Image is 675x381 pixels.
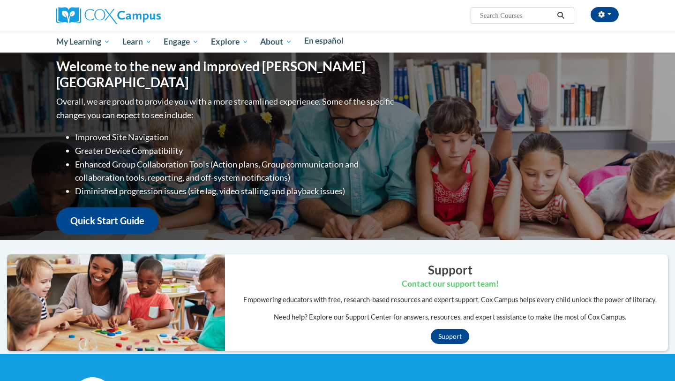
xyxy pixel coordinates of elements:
a: Explore [205,31,255,53]
li: Greater Device Compatibility [75,144,396,158]
img: Cox Campus [56,7,161,24]
a: Support [431,329,469,344]
a: About [255,31,299,53]
span: En español [304,36,344,46]
button: Search [554,10,568,21]
span: Engage [164,36,199,47]
span: About [260,36,292,47]
h2: Support [232,261,668,278]
span: Learn [122,36,152,47]
a: En español [298,31,350,51]
h3: Contact our support team! [232,278,668,290]
input: Search Courses [479,10,554,21]
p: Overall, we are proud to provide you with a more streamlined experience. Some of the specific cha... [56,95,396,122]
h1: Welcome to the new and improved [PERSON_NAME][GEOGRAPHIC_DATA] [56,59,396,90]
a: My Learning [50,31,116,53]
span: Explore [211,36,248,47]
a: Cox Campus [56,11,161,19]
p: Need help? Explore our Support Center for answers, resources, and expert assistance to make the m... [232,312,668,322]
div: Main menu [42,31,633,53]
i:  [557,12,565,19]
p: Empowering educators with free, research-based resources and expert support, Cox Campus helps eve... [232,295,668,305]
span: My Learning [56,36,110,47]
li: Diminished progression issues (site lag, video stalling, and playback issues) [75,184,396,198]
li: Enhanced Group Collaboration Tools (Action plans, Group communication and collaboration tools, re... [75,158,396,185]
a: Learn [116,31,158,53]
li: Improved Site Navigation [75,130,396,144]
a: Engage [157,31,205,53]
a: Quick Start Guide [56,207,158,234]
button: Account Settings [591,7,619,22]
